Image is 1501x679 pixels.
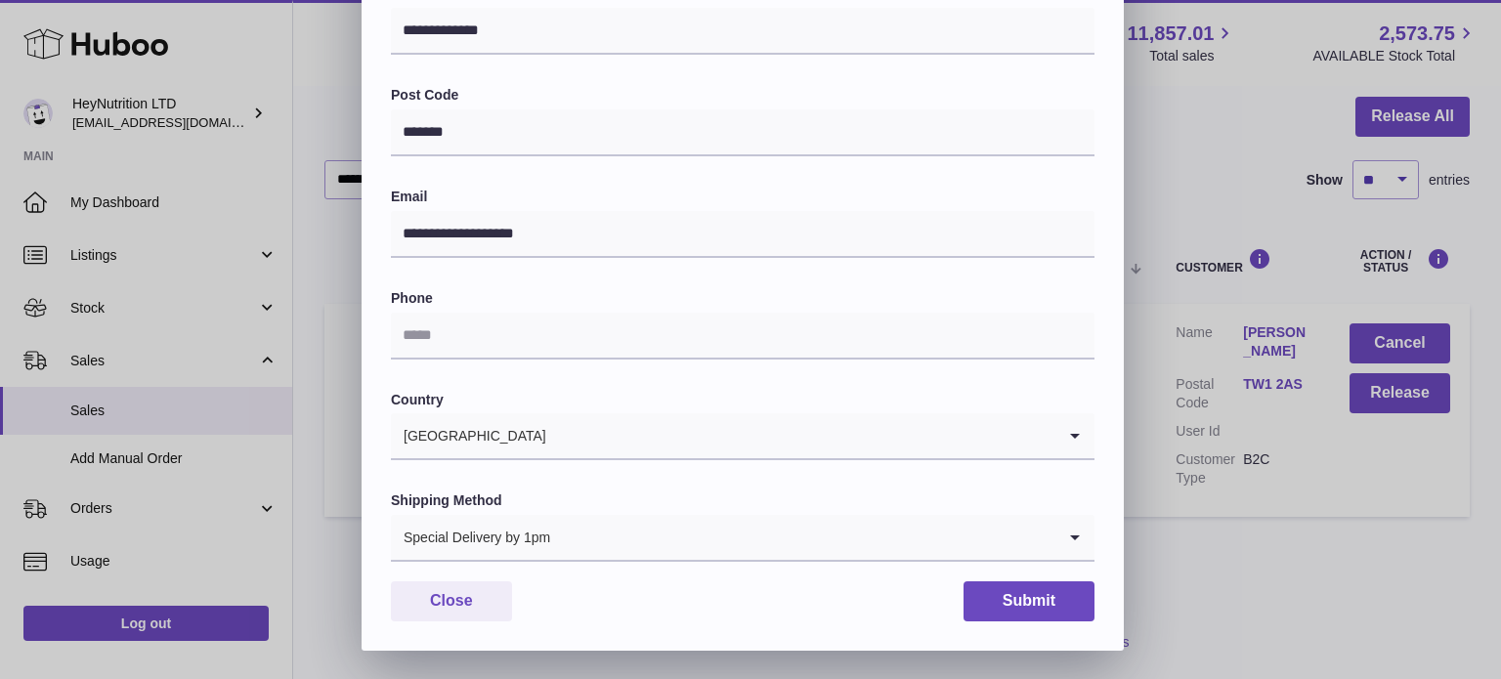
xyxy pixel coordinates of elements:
label: Country [391,391,1094,409]
label: Email [391,188,1094,206]
label: Shipping Method [391,491,1094,510]
span: [GEOGRAPHIC_DATA] [391,413,547,458]
div: Search for option [391,515,1094,562]
label: Phone [391,289,1094,308]
input: Search for option [547,413,1055,458]
button: Close [391,581,512,621]
div: Search for option [391,413,1094,460]
span: Special Delivery by 1pm [391,515,551,560]
label: Post Code [391,86,1094,105]
input: Search for option [551,515,1055,560]
button: Submit [964,581,1094,621]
